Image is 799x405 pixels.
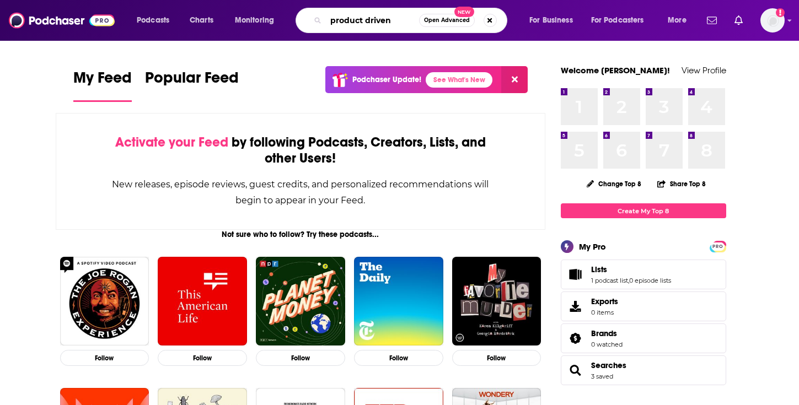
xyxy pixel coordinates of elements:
span: Monitoring [235,13,274,28]
button: Change Top 8 [580,177,648,191]
button: Follow [354,350,443,366]
button: Follow [60,350,149,366]
div: Search podcasts, credits, & more... [306,8,518,33]
button: open menu [227,12,288,29]
span: Lists [591,264,607,274]
img: The Daily [354,257,443,346]
button: Follow [452,350,541,366]
a: Searches [591,360,626,370]
a: My Feed [73,68,132,102]
a: Welcome [PERSON_NAME]! [561,65,670,75]
button: open menu [584,12,660,29]
img: Podchaser - Follow, Share and Rate Podcasts [9,10,115,31]
input: Search podcasts, credits, & more... [326,12,419,29]
a: 1 podcast list [591,277,628,284]
button: open menu [660,12,700,29]
div: Not sure who to follow? Try these podcasts... [56,230,546,239]
a: 3 saved [591,372,613,380]
span: Open Advanced [424,18,470,23]
img: Planet Money [256,257,345,346]
a: Popular Feed [145,68,239,102]
span: My Feed [73,68,132,94]
span: 0 items [591,309,618,316]
a: Charts [183,12,220,29]
a: Lists [565,267,587,282]
button: Open AdvancedNew [419,14,475,27]
span: New [454,7,474,17]
span: Exports [591,296,618,306]
a: PRO [711,242,725,250]
div: New releases, episode reviews, guest credits, and personalized recommendations will begin to appe... [111,176,490,208]
span: For Podcasters [591,13,644,28]
span: Popular Feed [145,68,239,94]
div: My Pro [579,241,606,252]
a: Searches [565,363,587,378]
svg: Add a profile image [776,8,785,17]
img: This American Life [158,257,247,346]
a: Lists [591,264,671,274]
span: Logged in as danikarchmer [760,8,785,33]
a: Create My Top 8 [561,203,726,218]
button: Show profile menu [760,8,785,33]
span: Activate your Feed [115,134,228,150]
span: More [668,13,687,28]
a: Show notifications dropdown [730,11,747,30]
button: Share Top 8 [657,173,706,195]
a: 0 watched [591,341,623,348]
a: See What's New [426,72,492,88]
button: Follow [256,350,345,366]
button: open menu [129,12,184,29]
a: Exports [561,291,726,321]
span: Brands [561,323,726,353]
p: Podchaser Update! [352,75,421,84]
a: Brands [565,331,587,346]
img: My Favorite Murder with Karen Kilgariff and Georgia Hardstark [452,257,541,346]
span: Charts [190,13,213,28]
a: Brands [591,328,623,338]
span: For Business [529,13,573,28]
span: Exports [565,299,587,314]
button: Follow [158,350,247,366]
span: Searches [561,355,726,385]
span: Lists [561,260,726,289]
img: The Joe Rogan Experience [60,257,149,346]
span: PRO [711,242,725,251]
a: Show notifications dropdown [703,11,721,30]
div: by following Podcasts, Creators, Lists, and other Users! [111,134,490,166]
span: Podcasts [137,13,169,28]
a: View Profile [682,65,726,75]
span: , [628,277,629,284]
span: Brands [591,328,617,338]
img: User Profile [760,8,785,33]
button: open menu [522,12,587,29]
a: 0 episode lists [629,277,671,284]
